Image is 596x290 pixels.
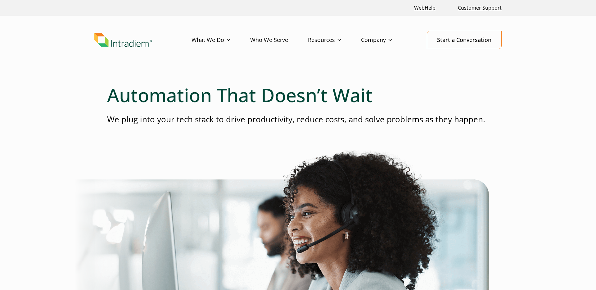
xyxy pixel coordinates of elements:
[107,84,489,106] h1: Automation That Doesn’t Wait
[192,31,250,49] a: What We Do
[412,1,438,15] a: Link opens in a new window
[455,1,504,15] a: Customer Support
[94,33,192,47] a: Link to homepage of Intradiem
[94,33,152,47] img: Intradiem
[308,31,361,49] a: Resources
[361,31,412,49] a: Company
[107,114,489,125] p: We plug into your tech stack to drive productivity, reduce costs, and solve problems as they happen.
[250,31,308,49] a: Who We Serve
[427,31,502,49] a: Start a Conversation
